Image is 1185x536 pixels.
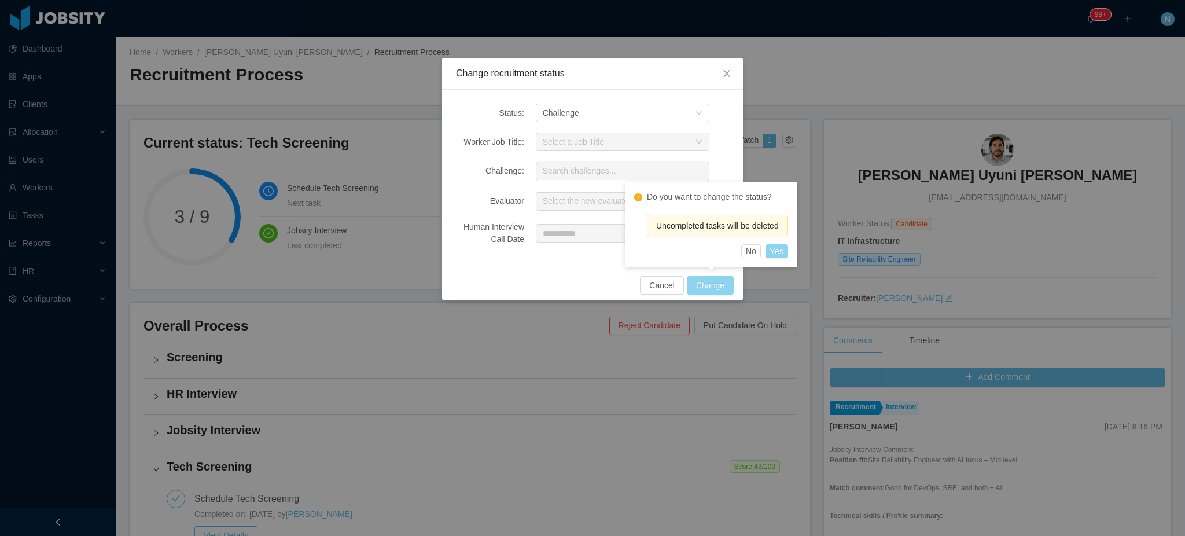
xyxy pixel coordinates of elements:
div: Select a Job Title [543,136,690,148]
button: Close [711,58,743,90]
div: Evaluator [456,195,524,207]
div: Status: [456,107,524,119]
div: Human Interview Call Date [456,221,524,245]
div: Worker Job Title: [456,136,524,148]
button: No [741,244,761,258]
div: Challenge [543,104,579,122]
i: icon: down [695,109,702,118]
button: Change [687,276,734,295]
button: Cancel [640,276,684,295]
i: icon: exclamation-circle [634,193,642,201]
span: Uncompleted tasks will be deleted [656,221,779,230]
button: Yes [766,244,788,258]
div: Challenge: [456,165,524,177]
text: Do you want to change the status? [647,192,772,201]
i: icon: close [722,69,731,78]
i: icon: down [695,138,702,146]
div: Change recruitment status [456,67,729,80]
